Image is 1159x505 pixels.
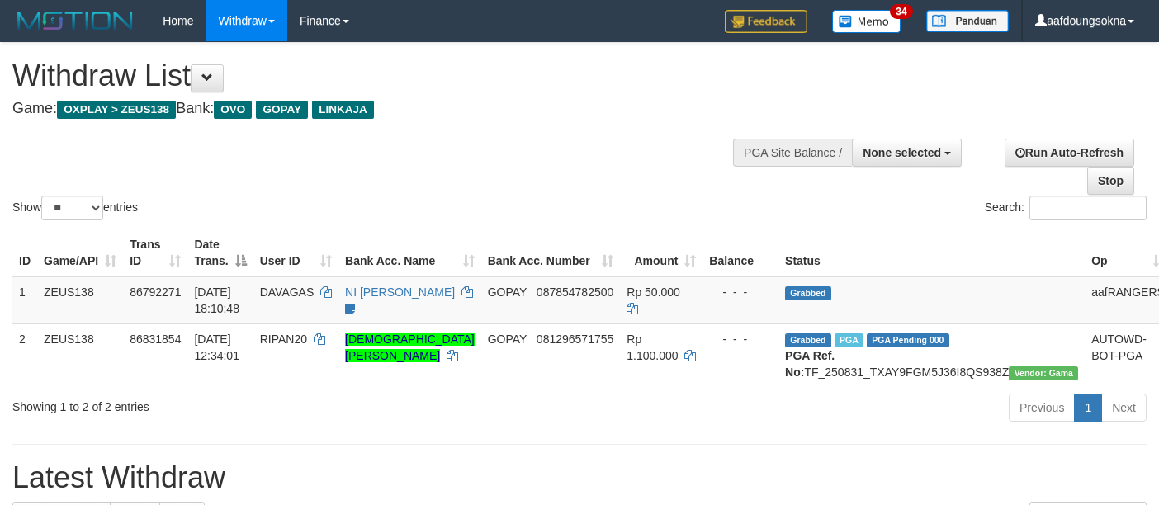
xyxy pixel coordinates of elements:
[37,323,123,387] td: ZEUS138
[488,286,527,299] span: GOPAY
[863,146,941,159] span: None selected
[194,333,239,362] span: [DATE] 12:34:01
[733,139,852,167] div: PGA Site Balance /
[12,276,37,324] td: 1
[778,323,1085,387] td: TF_250831_TXAY9FGM5J36I8QS938Z
[12,8,138,33] img: MOTION_logo.png
[253,229,338,276] th: User ID: activate to sort column ascending
[130,333,181,346] span: 86831854
[1005,139,1134,167] a: Run Auto-Refresh
[41,196,103,220] select: Showentries
[785,286,831,300] span: Grabbed
[702,229,778,276] th: Balance
[785,349,835,379] b: PGA Ref. No:
[57,101,176,119] span: OXPLAY > ZEUS138
[338,229,481,276] th: Bank Acc. Name: activate to sort column ascending
[12,101,756,117] h4: Game: Bank:
[12,59,756,92] h1: Withdraw List
[725,10,807,33] img: Feedback.jpg
[12,229,37,276] th: ID
[345,333,475,362] a: [DEMOGRAPHIC_DATA][PERSON_NAME]
[785,333,831,347] span: Grabbed
[709,331,772,347] div: - - -
[12,196,138,220] label: Show entries
[37,276,123,324] td: ZEUS138
[1074,394,1102,422] a: 1
[832,10,901,33] img: Button%20Memo.svg
[256,101,308,119] span: GOPAY
[1087,167,1134,195] a: Stop
[1029,196,1147,220] input: Search:
[12,323,37,387] td: 2
[627,286,680,299] span: Rp 50.000
[627,333,678,362] span: Rp 1.100.000
[890,4,912,19] span: 34
[778,229,1085,276] th: Status
[37,229,123,276] th: Game/API: activate to sort column ascending
[12,392,471,415] div: Showing 1 to 2 of 2 entries
[537,286,613,299] span: Copy 087854782500 to clipboard
[481,229,621,276] th: Bank Acc. Number: activate to sort column ascending
[194,286,239,315] span: [DATE] 18:10:48
[1009,394,1075,422] a: Previous
[214,101,252,119] span: OVO
[852,139,962,167] button: None selected
[835,333,863,347] span: Marked by aafsreyleap
[345,286,455,299] a: NI [PERSON_NAME]
[985,196,1147,220] label: Search:
[926,10,1009,32] img: panduan.png
[260,286,315,299] span: DAVAGAS
[130,286,181,299] span: 86792271
[312,101,374,119] span: LINKAJA
[620,229,702,276] th: Amount: activate to sort column ascending
[260,333,307,346] span: RIPAN20
[1009,366,1078,380] span: Vendor URL: https://trx31.1velocity.biz
[1101,394,1147,422] a: Next
[12,461,1147,494] h1: Latest Withdraw
[867,333,949,347] span: PGA Pending
[187,229,253,276] th: Date Trans.: activate to sort column descending
[123,229,187,276] th: Trans ID: activate to sort column ascending
[709,284,772,300] div: - - -
[488,333,527,346] span: GOPAY
[537,333,613,346] span: Copy 081296571755 to clipboard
